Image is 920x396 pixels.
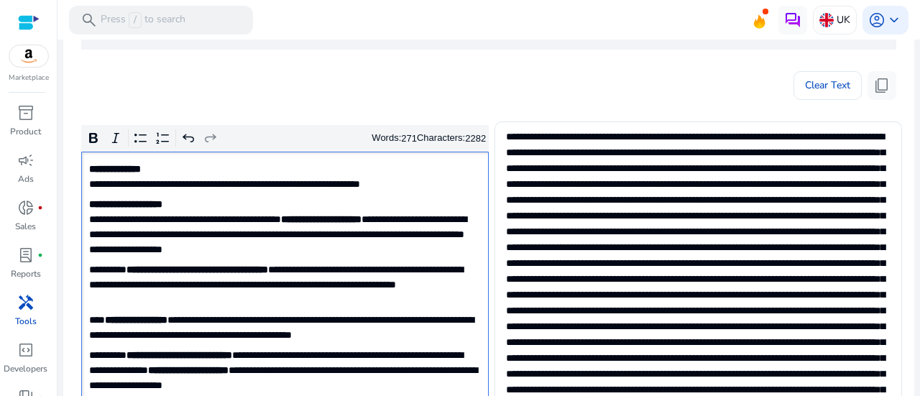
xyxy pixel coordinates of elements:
span: campaign [17,152,34,169]
div: Words: Characters: [372,129,486,147]
button: Clear Text [793,71,862,100]
span: code_blocks [17,341,34,359]
span: donut_small [17,199,34,216]
span: lab_profile [17,247,34,264]
span: content_copy [873,77,891,94]
span: keyboard_arrow_down [885,11,903,29]
span: inventory_2 [17,104,34,121]
p: Ads [18,172,34,185]
div: Editor toolbar [81,125,489,152]
button: content_copy [868,71,896,100]
label: 2282 [465,133,486,144]
span: search [80,11,98,29]
p: Product [10,125,41,138]
img: amazon.svg [9,45,48,67]
p: Reports [11,267,41,280]
p: Tools [15,315,37,328]
span: handyman [17,294,34,311]
img: uk.svg [819,13,834,27]
label: 271 [401,133,417,144]
span: Clear Text [805,71,850,100]
p: Marketplace [9,73,49,83]
p: Sales [15,220,36,233]
p: Press to search [101,12,185,28]
p: Developers [4,362,47,375]
p: UK [837,7,850,32]
span: fiber_manual_record [37,205,43,211]
span: fiber_manual_record [37,252,43,258]
span: / [129,12,142,28]
span: account_circle [868,11,885,29]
